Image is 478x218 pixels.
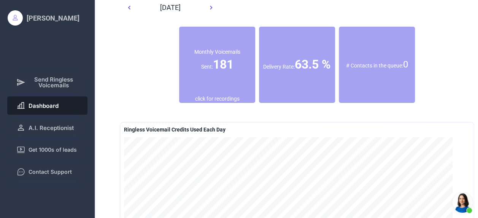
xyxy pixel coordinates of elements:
div: [DATE] [143,3,198,12]
button: Dashboard [7,96,88,115]
button: A.I. Receptionist [7,119,88,137]
button: Get 1000s of leads [7,141,88,159]
div: Delivery Rate: [259,56,335,73]
button: Send Ringless Voicemails [7,72,88,93]
div: % of contacts who received a ringless voicemail [259,27,335,103]
font: 181 [213,57,233,72]
div: Contacts which are awaiting to be dialed (and no voicemail has been left) [339,30,415,99]
div: Open chat [452,192,473,213]
font: 0 [403,59,408,70]
button: Contact Support [7,163,88,181]
div: click for recordings [195,95,240,103]
div: Monthly Voicemails Sent: [179,48,255,73]
span: Get 1000s of leads [29,147,77,152]
span: Contact Support [29,169,72,175]
div: Number of successfully delivered voicemails [179,27,255,95]
span: Dashboard [29,103,59,109]
font: 63.5 % [295,57,331,72]
div: # Contacts in the queue: [339,58,415,71]
div: [PERSON_NAME] [27,13,79,23]
span: Send Ringless Voicemails [29,77,79,88]
span: A.I. Receptionist [29,125,74,131]
div: A delivered ringless voicemail is 1 credit is if using a pre-recorded message OR 2 credits if usi... [124,126,226,134]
